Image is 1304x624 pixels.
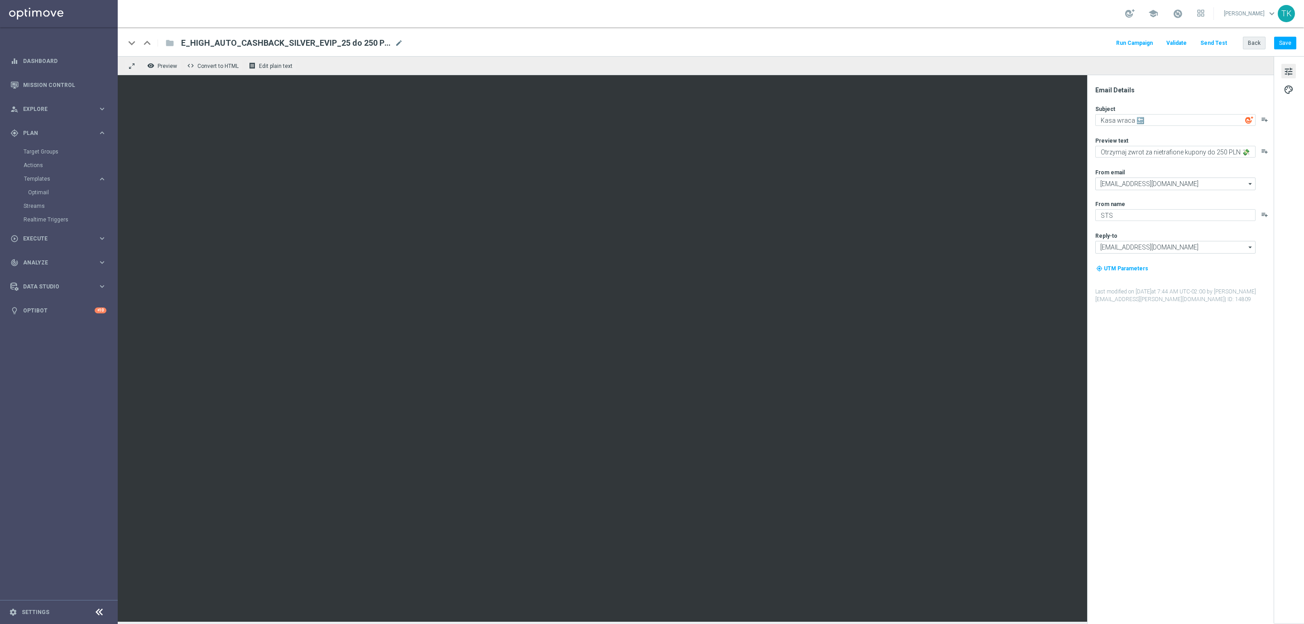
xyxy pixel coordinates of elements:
i: track_changes [10,259,19,267]
span: Analyze [23,260,98,265]
img: optiGenie.svg [1245,116,1253,124]
div: Optimail [28,186,117,199]
span: Explore [23,106,98,112]
span: palette [1284,84,1294,96]
button: code Convert to HTML [185,60,243,72]
button: Mission Control [10,82,107,89]
label: Preview text [1095,137,1128,144]
div: TK [1278,5,1295,22]
i: remove_red_eye [147,62,154,69]
button: Data Studio keyboard_arrow_right [10,283,107,290]
div: Actions [24,158,117,172]
input: Select [1095,241,1256,254]
button: equalizer Dashboard [10,58,107,65]
div: Mission Control [10,73,106,97]
i: play_circle_outline [10,235,19,243]
a: Streams [24,202,94,210]
i: arrow_drop_down [1246,178,1255,190]
button: Validate [1165,37,1188,49]
span: Convert to HTML [197,63,239,69]
a: Actions [24,162,94,169]
i: lightbulb [10,307,19,315]
i: equalizer [10,57,19,65]
label: Last modified on [DATE] at 7:44 AM UTC-02:00 by [PERSON_NAME][EMAIL_ADDRESS][PERSON_NAME][DOMAIN_... [1095,288,1273,303]
span: Validate [1166,40,1187,46]
i: receipt [249,62,256,69]
label: From email [1095,169,1125,176]
button: Run Campaign [1115,37,1154,49]
button: Back [1243,37,1266,49]
a: Mission Control [23,73,106,97]
a: Target Groups [24,148,94,155]
span: Edit plain text [259,63,292,69]
button: play_circle_outline Execute keyboard_arrow_right [10,235,107,242]
div: Data Studio [10,283,98,291]
div: Email Details [1095,86,1273,94]
i: arrow_drop_down [1246,241,1255,253]
span: | ID: 14809 [1225,296,1251,302]
div: Realtime Triggers [24,213,117,226]
span: Templates [24,176,89,182]
span: mode_edit [395,39,403,47]
i: keyboard_arrow_right [98,175,106,183]
button: Templates keyboard_arrow_right [24,175,107,182]
span: Preview [158,63,177,69]
button: track_changes Analyze keyboard_arrow_right [10,259,107,266]
a: Optimail [28,189,94,196]
label: From name [1095,201,1125,208]
a: Dashboard [23,49,106,73]
span: school [1148,9,1158,19]
i: keyboard_arrow_right [98,258,106,267]
label: Reply-to [1095,232,1117,240]
i: keyboard_arrow_right [98,234,106,243]
div: Plan [10,129,98,137]
button: receipt Edit plain text [246,60,297,72]
div: Analyze [10,259,98,267]
button: my_location UTM Parameters [1095,264,1149,274]
button: playlist_add [1261,211,1268,218]
span: code [187,62,194,69]
span: UTM Parameters [1104,265,1148,272]
button: remove_red_eye Preview [145,60,181,72]
div: person_search Explore keyboard_arrow_right [10,106,107,113]
button: tune [1281,64,1296,78]
i: keyboard_arrow_right [98,129,106,137]
div: +10 [95,307,106,313]
div: Templates [24,176,98,182]
span: keyboard_arrow_down [1267,9,1277,19]
span: Execute [23,236,98,241]
a: Realtime Triggers [24,216,94,223]
div: Target Groups [24,145,117,158]
input: Select [1095,178,1256,190]
div: Templates [24,172,117,199]
button: Send Test [1199,37,1228,49]
div: Execute [10,235,98,243]
a: Optibot [23,298,95,322]
div: Streams [24,199,117,213]
i: gps_fixed [10,129,19,137]
a: [PERSON_NAME]keyboard_arrow_down [1223,7,1278,20]
i: my_location [1096,265,1103,272]
i: person_search [10,105,19,113]
span: E_HIGH_AUTO_CASHBACK_SILVER_EVIP_25 do 250 PLN_WEEKLY [181,38,391,48]
button: lightbulb Optibot +10 [10,307,107,314]
button: Save [1274,37,1296,49]
div: Explore [10,105,98,113]
div: Dashboard [10,49,106,73]
button: playlist_add [1261,148,1268,155]
div: Optibot [10,298,106,322]
i: playlist_add [1261,116,1268,123]
button: palette [1281,82,1296,96]
a: Settings [22,610,49,615]
button: gps_fixed Plan keyboard_arrow_right [10,130,107,137]
i: keyboard_arrow_right [98,105,106,113]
